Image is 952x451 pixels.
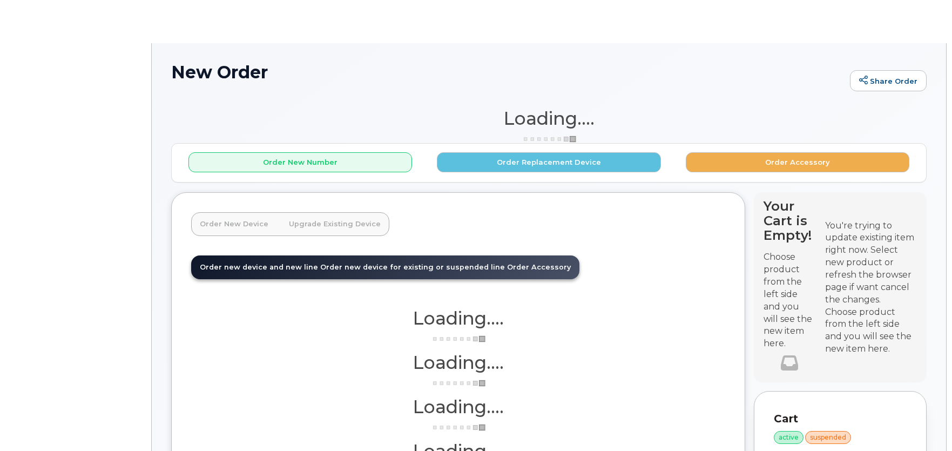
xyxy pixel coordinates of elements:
p: Choose product from the left side and you will see the new item here. [764,251,815,350]
img: ajax-loader-3a6953c30dc77f0bf724df975f13086db4f4c1262e45940f03d1251963f1bf2e.gif [522,135,576,143]
div: Choose product from the left side and you will see the new item here. [825,306,917,355]
img: ajax-loader-3a6953c30dc77f0bf724df975f13086db4f4c1262e45940f03d1251963f1bf2e.gif [431,379,485,387]
a: Share Order [850,70,927,92]
div: You're trying to update existing item right now. Select new product or refresh the browser page i... [825,220,917,306]
span: Order new device and new line [200,263,318,271]
button: Order Replacement Device [437,152,660,172]
h1: New Order [171,63,845,82]
p: Cart [774,411,907,427]
h1: Loading.... [191,353,725,372]
img: ajax-loader-3a6953c30dc77f0bf724df975f13086db4f4c1262e45940f03d1251963f1bf2e.gif [431,335,485,343]
span: Order new device for existing or suspended line [320,263,505,271]
a: Order New Device [191,212,277,236]
button: Order New Number [188,152,412,172]
span: Order Accessory [507,263,571,271]
div: suspended [805,431,851,444]
a: Upgrade Existing Device [280,212,389,236]
h1: Loading.... [171,109,927,128]
h1: Loading.... [191,308,725,328]
img: ajax-loader-3a6953c30dc77f0bf724df975f13086db4f4c1262e45940f03d1251963f1bf2e.gif [431,423,485,432]
h4: Your Cart is Empty! [764,199,815,243]
button: Order Accessory [686,152,909,172]
h1: Loading.... [191,397,725,416]
div: active [774,431,804,444]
